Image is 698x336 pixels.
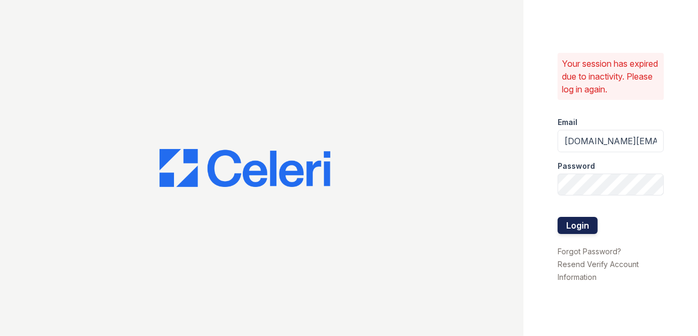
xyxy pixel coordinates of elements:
label: Password [558,161,595,171]
img: CE_Logo_Blue-a8612792a0a2168367f1c8372b55b34899dd931a85d93a1a3d3e32e68fde9ad4.png [160,149,330,187]
button: Login [558,217,598,234]
a: Resend Verify Account Information [558,260,639,282]
a: Forgot Password? [558,247,621,256]
p: Your session has expired due to inactivity. Please log in again. [562,57,660,96]
label: Email [558,117,577,128]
